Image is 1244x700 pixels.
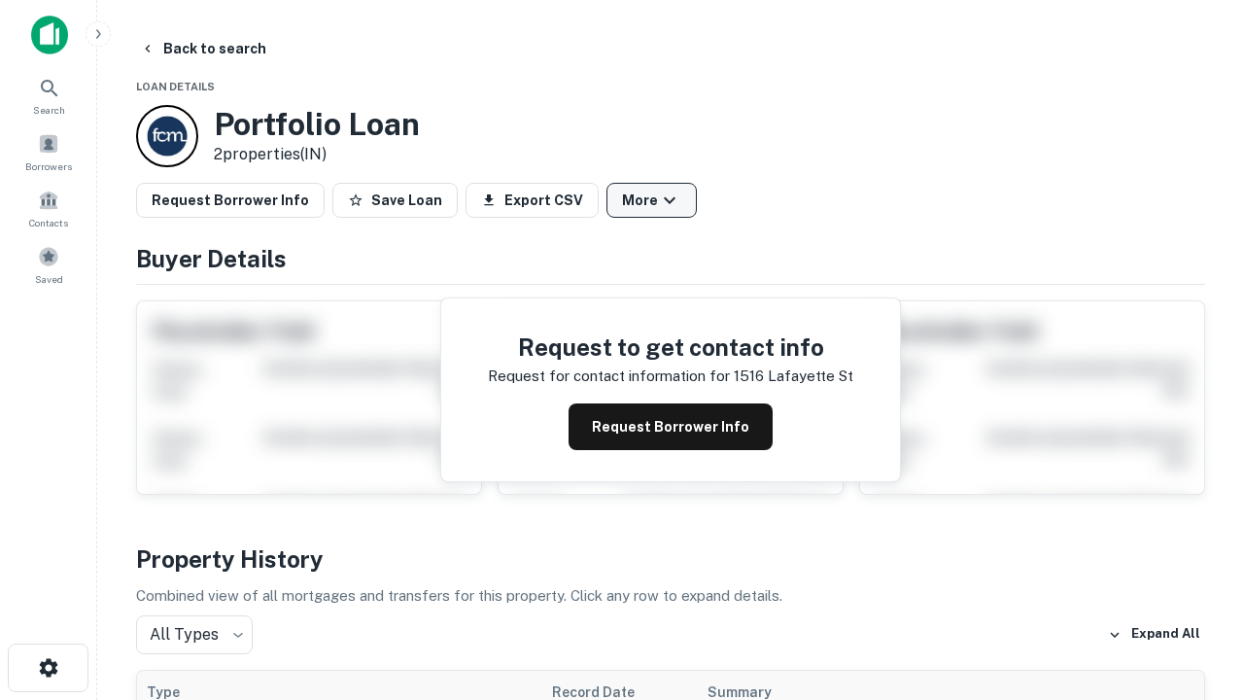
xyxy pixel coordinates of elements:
button: Save Loan [332,183,458,218]
h3: Portfolio Loan [214,106,420,143]
button: More [606,183,697,218]
iframe: Chat Widget [1147,544,1244,638]
span: Loan Details [136,81,215,92]
h4: Property History [136,542,1205,577]
span: Search [33,102,65,118]
span: Contacts [29,215,68,230]
p: 1516 lafayette st [734,365,853,388]
a: Borrowers [6,125,91,178]
p: 2 properties (IN) [214,143,420,166]
button: Export CSV [466,183,599,218]
button: Request Borrower Info [569,403,773,450]
span: Saved [35,271,63,287]
button: Expand All [1103,620,1205,649]
button: Back to search [132,31,274,66]
a: Saved [6,238,91,291]
h4: Request to get contact info [488,330,853,365]
span: Borrowers [25,158,72,174]
p: Request for contact information for [488,365,730,388]
div: All Types [136,615,253,654]
p: Combined view of all mortgages and transfers for this property. Click any row to expand details. [136,584,1205,608]
img: capitalize-icon.png [31,16,68,54]
a: Contacts [6,182,91,234]
h4: Buyer Details [136,241,1205,276]
button: Request Borrower Info [136,183,325,218]
a: Search [6,69,91,122]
